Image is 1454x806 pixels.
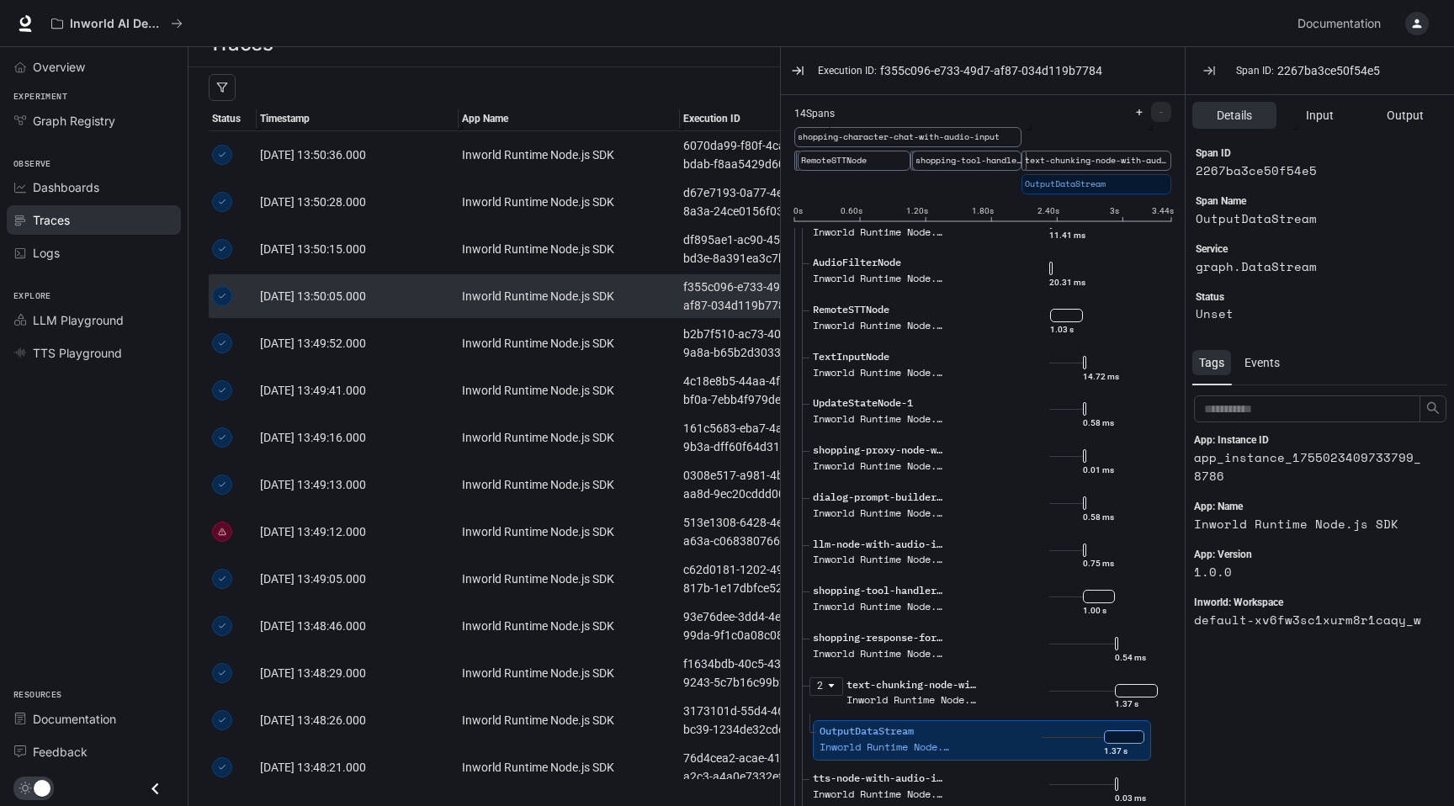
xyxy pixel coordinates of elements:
[1194,563,1427,581] article: 1.0.0
[813,771,947,787] div: tts-node-with-audio-input
[7,238,181,268] a: Logs
[1083,557,1114,570] div: 0.75 ms
[1104,745,1128,758] div: 1.37 s
[260,522,454,541] a: [DATE] 13:49:12.000
[1196,289,1224,305] span: Status
[813,365,947,381] div: Inworld Runtime Node.js SDK
[683,749,823,786] a: 76d4cea2-acae-4184-a2c3-a4a0e7332ef3
[1083,464,1114,477] div: 0.01 ms
[462,146,677,164] a: Inworld Runtime Node.js SDK
[260,334,454,353] a: [DATE] 13:49:52.000
[7,737,181,766] a: Feedback
[1022,151,1171,171] div: text-chunking-node-with-audio-input
[1025,154,1171,167] span: text-chunking-node-with-audio-input
[260,337,366,350] span: [DATE] 13:49:52.000
[683,372,823,409] a: 4c18e8b5-44aa-4fe6-bf0a-7ebb4f979de4
[809,209,947,251] div: ProxyNode Inworld Runtime Node.js SDK
[809,302,947,344] div: RemoteSTTNode Inworld Runtime Node.js SDK
[260,242,366,256] span: [DATE] 13:50:15.000
[1194,499,1243,515] span: App: Name
[260,240,454,258] a: [DATE] 13:50:15.000
[462,570,677,588] a: Inworld Runtime Node.js SDK
[801,154,910,167] span: RemoteSTTNode
[813,490,947,506] div: dialog-prompt-builder-node-with-audio-input
[809,490,947,532] div: dialog-prompt-builder-node-with-audio-input Inworld Runtime Node.js SDK
[260,431,366,444] span: [DATE] 13:49:16.000
[843,677,981,719] div: text-chunking-node-with-audio-input Inworld Runtime Node.js SDK
[820,724,954,740] div: OutputDataStream
[813,646,947,662] div: Inworld Runtime Node.js SDK
[34,778,50,797] span: Dark mode toggle
[260,619,366,633] span: [DATE] 13:48:46.000
[260,111,454,127] span: Timestamp
[260,148,366,162] span: [DATE] 13:50:36.000
[813,318,947,334] div: Inworld Runtime Node.js SDK
[813,459,947,475] div: Inworld Runtime Node.js SDK
[820,740,954,756] div: Inworld Runtime Node.js SDK
[462,664,677,682] a: Inworld Runtime Node.js SDK
[1196,209,1424,228] article: OutputDataStream
[1363,102,1447,129] button: Output
[260,617,454,635] a: [DATE] 13:48:46.000
[683,513,823,550] a: 513e1308-6428-4ed1-a63a-c06838076623
[809,395,947,437] div: UpdateStateNode-1 Inworld Runtime Node.js SDK
[809,255,947,297] div: AudioFilterNode Inworld Runtime Node.js SDK
[1194,515,1427,533] article: Inworld Runtime Node.js SDK
[33,311,124,329] span: LLM Playground
[260,666,366,680] span: [DATE] 13:48:29.000
[683,136,823,173] a: 6070da99-f80f-4ca4-bdab-f8aa5429d60e
[880,61,1102,80] span: f355c096-e733-49d7-af87-034d119b7784
[794,151,799,171] div: ProxyNode
[972,206,994,215] text: 1.80s
[817,678,823,694] article: 2
[33,211,70,229] span: Traces
[260,572,366,586] span: [DATE] 13:49:05.000
[1083,416,1114,430] div: 0.58 ms
[1192,102,1276,129] button: Details
[1136,106,1143,118] span: +
[683,466,823,503] a: 0308e517-a981-4b7e-aa8d-9ec20cddd007
[7,106,181,135] a: Graph Registry
[813,271,947,287] div: Inworld Runtime Node.js SDK
[462,617,677,635] a: Inworld Runtime Node.js SDK
[813,411,947,427] div: Inworld Runtime Node.js SDK
[683,419,823,456] a: 161c5683-eba7-4ad2-9b3a-dff60f64d31e
[1217,106,1252,125] span: Details
[1115,697,1138,711] div: 1.37 s
[1129,102,1149,122] button: +
[1115,792,1146,805] div: 0.03 ms
[260,289,366,303] span: [DATE] 13:50:05.000
[1387,106,1424,125] span: Output
[1049,276,1085,289] div: 20.31 ms
[1291,7,1393,40] a: Documentation
[7,52,181,82] a: Overview
[1426,401,1440,415] span: search
[813,443,947,459] div: shopping-proxy-node-with-audio-input
[7,305,181,335] a: LLM Playground
[1110,206,1119,215] text: 3s
[1025,178,1171,191] span: OutputDataStream
[813,552,947,568] div: Inworld Runtime Node.js SDK
[33,112,115,130] span: Graph Registry
[462,711,677,729] a: Inworld Runtime Node.js SDK
[1277,61,1380,80] span: 2267ba3ce50f54e5
[1194,547,1252,563] span: App: Version
[1297,13,1381,34] span: Documentation
[1025,154,1027,167] span: tts-node-with-audio-input
[260,711,454,729] a: [DATE] 13:48:26.000
[462,193,677,211] a: Inworld Runtime Node.js SDK
[798,130,1022,144] span: shopping-character-chat-with-audio-input
[811,57,1109,84] button: Execution ID:f355c096-e733-49d7-af87-034d119b7784
[1037,206,1059,215] text: 2.40s
[846,692,981,708] div: Inworld Runtime Node.js SDK
[33,244,60,262] span: Logs
[813,225,947,241] div: Inworld Runtime Node.js SDK
[809,630,947,672] div: shopping-response-formatter-node-with-audio-input Inworld Runtime Node.js SDK
[683,560,823,597] a: c62d0181-1202-4916-817b-1e17dbfce526
[841,206,862,215] text: 0.60s
[462,381,677,400] a: Inworld Runtime Node.js SDK
[1196,146,1231,162] span: Span ID
[813,349,947,365] div: TextInputNode
[813,599,947,615] div: Inworld Runtime Node.js SDK
[260,761,366,774] span: [DATE] 13:48:21.000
